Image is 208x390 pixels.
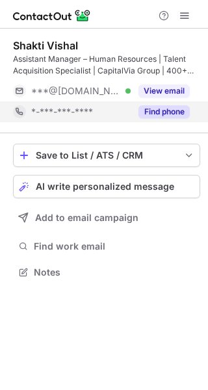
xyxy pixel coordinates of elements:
button: Add to email campaign [13,206,200,229]
button: save-profile-one-click [13,144,200,167]
div: Assistant Manager – Human Resources | Talent Acquisition Specialist | CapitalVia Group | 400+ Clo... [13,53,200,77]
span: ***@[DOMAIN_NAME] [31,85,121,97]
span: Add to email campaign [35,213,138,223]
button: Reveal Button [138,84,190,97]
div: Shakti Vishal [13,39,78,52]
span: Notes [34,266,195,278]
div: Save to List / ATS / CRM [36,150,177,161]
button: AI write personalized message [13,175,200,198]
button: Reveal Button [138,105,190,118]
button: Find work email [13,237,200,255]
img: ContactOut v5.3.10 [13,8,91,23]
span: AI write personalized message [36,181,174,192]
button: Notes [13,263,200,281]
span: Find work email [34,240,195,252]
